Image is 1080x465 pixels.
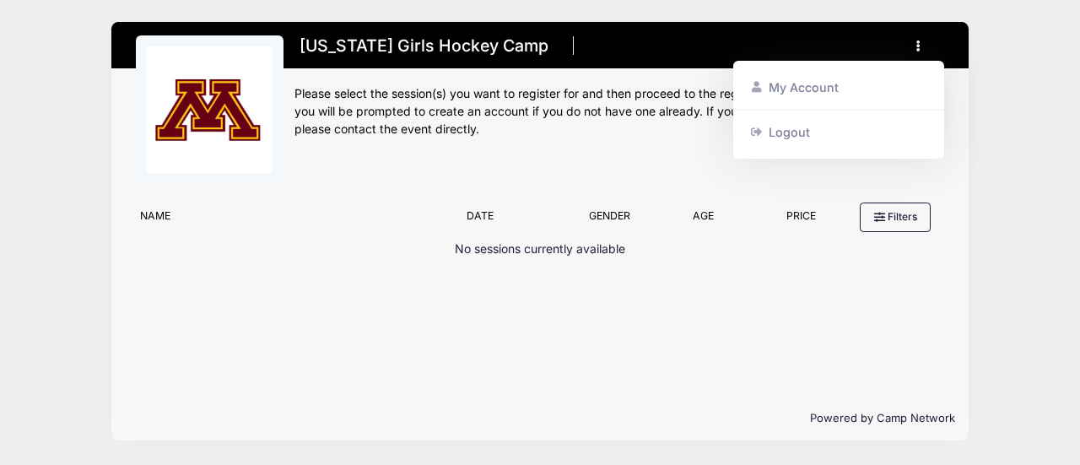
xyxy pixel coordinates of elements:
div: Name [132,208,458,232]
p: Powered by Camp Network [125,410,955,427]
div: Price [753,208,850,232]
a: My Account [742,72,937,104]
h1: [US_STATE] Girls Hockey Camp [294,31,554,61]
p: No sessions currently available [455,241,625,258]
div: Gender [564,208,654,232]
div: Date [458,208,564,232]
a: Logout [742,116,937,148]
div: Please select the session(s) you want to register for and then proceed to the registration proces... [294,85,944,138]
img: logo [146,46,273,173]
div: Age [654,208,752,232]
button: Filters [860,203,931,231]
